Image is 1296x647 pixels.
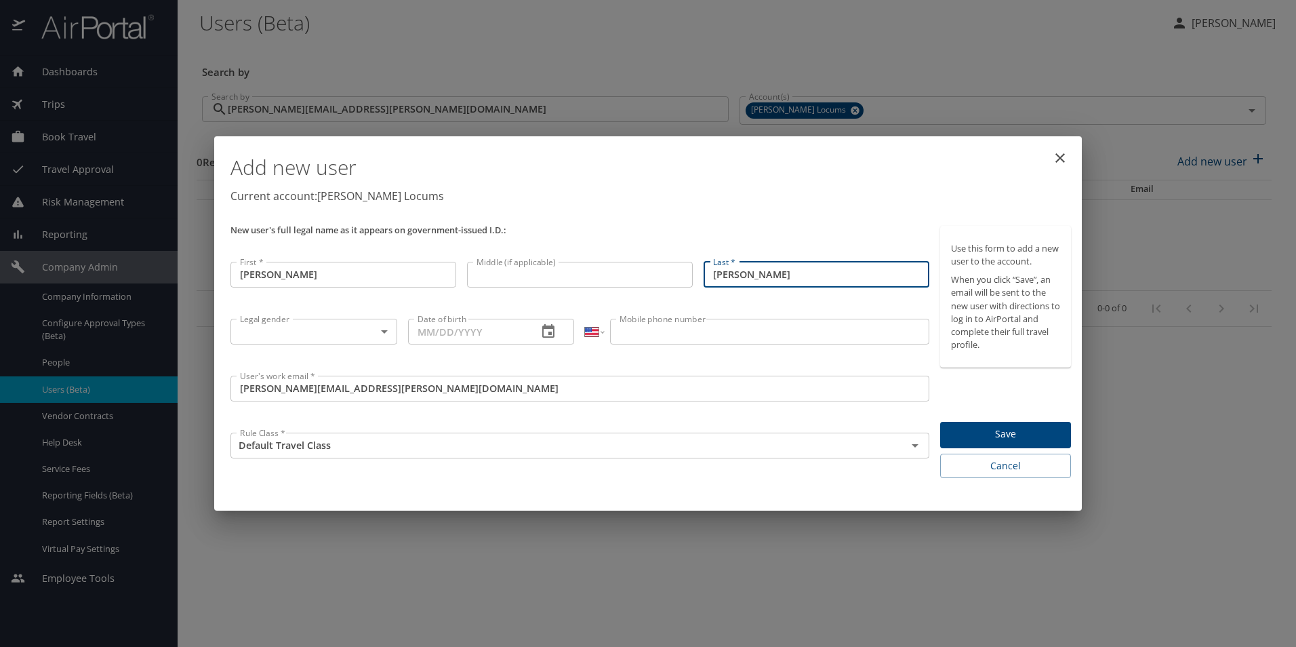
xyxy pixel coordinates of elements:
button: Open [906,436,925,455]
p: Use this form to add a new user to the account. [951,242,1060,268]
input: MM/DD/YYYY [408,319,527,345]
h1: Add new user [230,147,1071,188]
p: Current account: [PERSON_NAME] Locums [230,188,1071,204]
button: close [1044,142,1076,174]
button: Save [940,422,1071,448]
p: When you click “Save”, an email will be sent to the new user with directions to log in to AirPort... [951,273,1060,351]
div: ​ [230,319,397,345]
p: New user's full legal name as it appears on government-issued I.D.: [230,226,929,235]
span: Cancel [951,458,1060,475]
button: Cancel [940,454,1071,479]
span: Save [951,426,1060,443]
